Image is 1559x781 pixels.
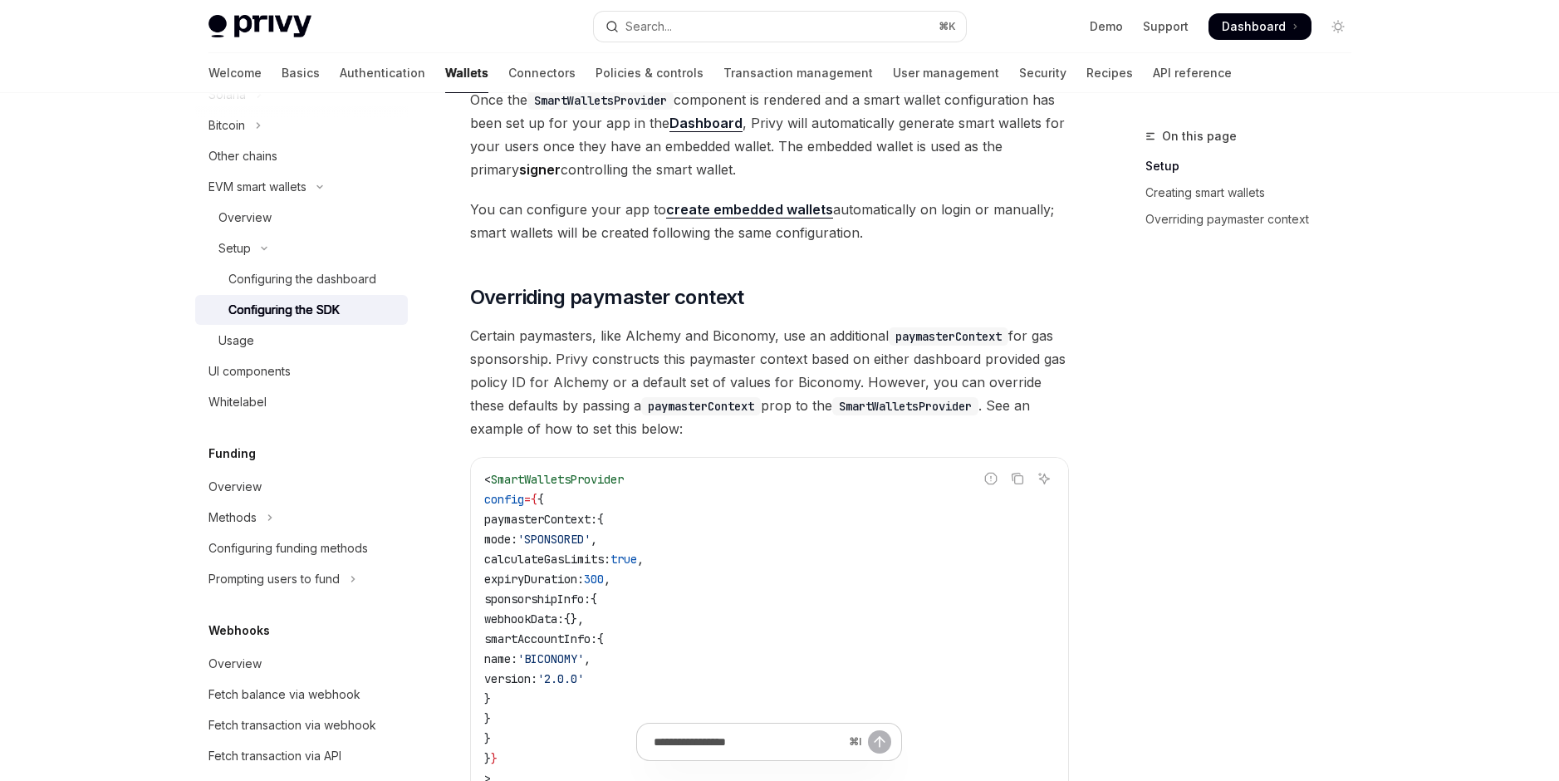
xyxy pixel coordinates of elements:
[564,612,584,626] span: {},
[218,208,272,228] div: Overview
[893,53,999,93] a: User management
[484,612,564,626] span: webhookData:
[208,508,257,528] div: Methods
[1143,18,1189,35] a: Support
[484,472,491,487] span: <
[832,397,978,415] code: SmartWalletsProvider
[208,685,360,705] div: Fetch balance via webhook
[218,331,254,351] div: Usage
[208,715,376,735] div: Fetch transaction via webhook
[484,651,517,666] span: name:
[625,17,672,37] div: Search...
[208,15,311,38] img: light logo
[470,324,1069,440] span: Certain paymasters, like Alchemy and Biconomy, use an additional for gas sponsorship. Privy const...
[208,392,267,412] div: Whitelabel
[208,444,256,464] h5: Funding
[484,492,524,507] span: config
[195,111,408,140] button: Toggle Bitcoin section
[195,326,408,356] a: Usage
[218,238,251,258] div: Setup
[470,88,1069,181] span: Once the component is rendered and a smart wallet configuration has been set up for your app in t...
[1090,18,1123,35] a: Demo
[195,564,408,594] button: Toggle Prompting users to fund section
[517,532,591,547] span: 'SPONSORED'
[195,680,408,710] a: Fetch balance via webhook
[208,538,368,558] div: Configuring funding methods
[524,492,531,507] span: =
[195,295,408,325] a: Configuring the SDK
[1086,53,1133,93] a: Recipes
[1033,468,1055,489] button: Ask AI
[641,397,761,415] code: paymasterContext
[889,327,1008,346] code: paymasterContext
[484,592,591,607] span: sponsorshipInfo:
[195,503,408,533] button: Toggle Methods section
[195,141,408,171] a: Other chains
[484,552,610,567] span: calculateGasLimits:
[723,53,873,93] a: Transaction management
[531,492,537,507] span: {
[208,654,262,674] div: Overview
[527,91,674,110] code: SmartWalletsProvider
[228,269,376,289] div: Configuring the dashboard
[208,746,341,766] div: Fetch transaction via API
[610,552,637,567] span: true
[939,20,956,33] span: ⌘ K
[195,472,408,502] a: Overview
[1145,206,1365,233] a: Overriding paymaster context
[208,569,340,589] div: Prompting users to fund
[1145,153,1365,179] a: Setup
[208,115,245,135] div: Bitcoin
[1162,126,1237,146] span: On this page
[208,177,306,197] div: EVM smart wallets
[195,387,408,417] a: Whitelabel
[508,53,576,93] a: Connectors
[594,12,966,42] button: Open search
[517,651,584,666] span: 'BICONOMY'
[445,53,488,93] a: Wallets
[591,532,597,547] span: ,
[666,201,833,219] a: create embedded wallets
[584,651,591,666] span: ,
[537,671,584,686] span: '2.0.0'
[1208,13,1311,40] a: Dashboard
[596,53,704,93] a: Policies & controls
[195,741,408,771] a: Fetch transaction via API
[484,512,597,527] span: paymasterContext:
[195,264,408,294] a: Configuring the dashboard
[208,477,262,497] div: Overview
[470,284,744,311] span: Overriding paymaster context
[1153,53,1232,93] a: API reference
[195,649,408,679] a: Overview
[484,532,517,547] span: mode:
[484,691,491,706] span: }
[591,592,597,607] span: {
[1145,179,1365,206] a: Creating smart wallets
[195,356,408,386] a: UI components
[208,146,277,166] div: Other chains
[637,552,644,567] span: ,
[1019,53,1066,93] a: Security
[980,468,1002,489] button: Report incorrect code
[484,572,584,587] span: expiryDuration:
[654,724,842,760] input: Ask a question...
[228,300,340,320] div: Configuring the SDK
[484,711,491,726] span: }
[537,492,544,507] span: {
[604,572,610,587] span: ,
[195,710,408,740] a: Fetch transaction via webhook
[470,198,1069,244] span: You can configure your app to automatically on login or manually; smart wallets will be created f...
[868,730,891,754] button: Send message
[282,53,320,93] a: Basics
[491,472,624,487] span: SmartWalletsProvider
[340,53,425,93] a: Authentication
[195,533,408,563] a: Configuring funding methods
[597,631,604,646] span: {
[195,233,408,263] button: Toggle Setup section
[584,572,604,587] span: 300
[669,115,743,132] a: Dashboard
[208,621,270,641] h5: Webhooks
[484,671,537,686] span: version:
[597,512,604,527] span: {
[208,53,262,93] a: Welcome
